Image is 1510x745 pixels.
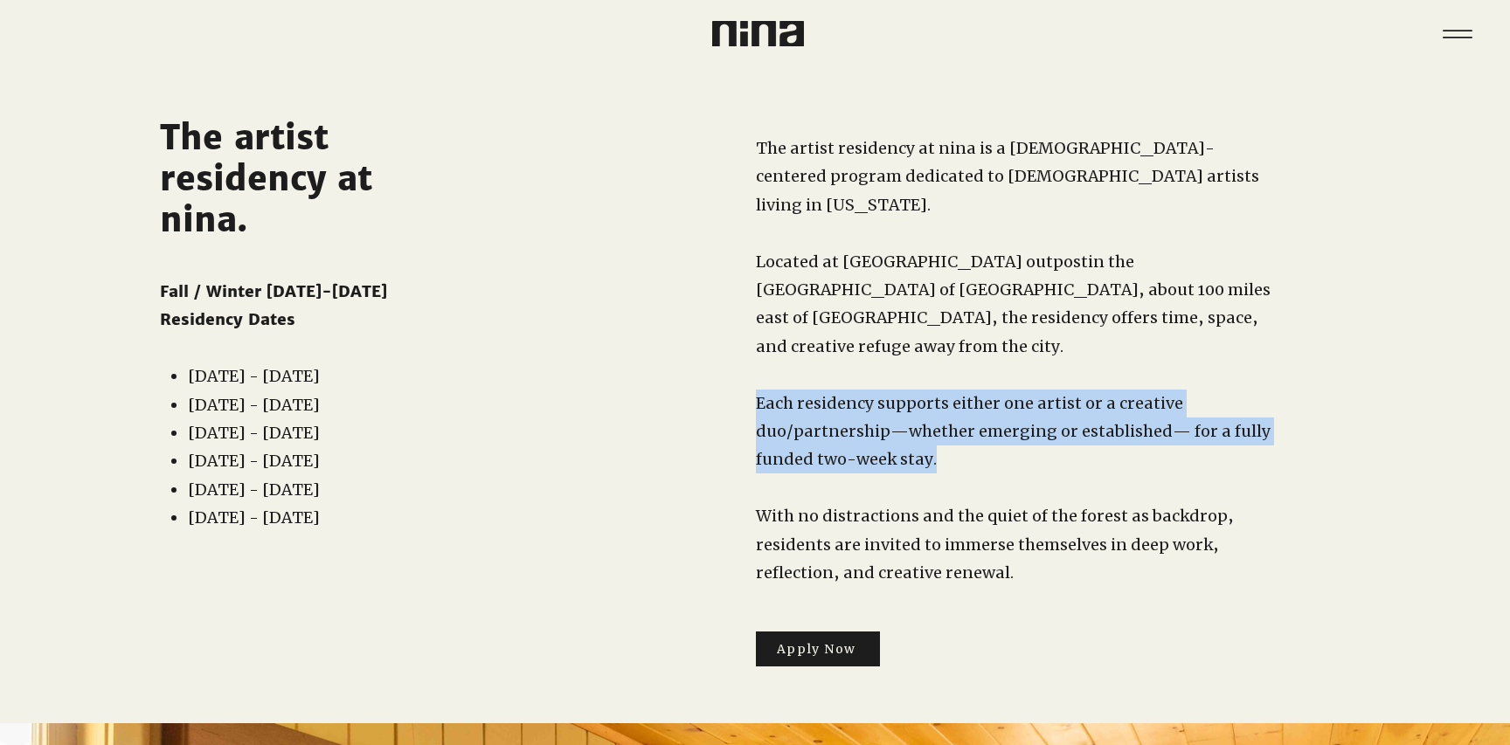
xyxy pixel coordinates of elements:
[756,631,880,666] a: Apply Now
[188,451,320,471] span: [DATE] - [DATE]
[756,138,1259,215] span: The artist residency at nina is a [DEMOGRAPHIC_DATA]-centered program dedicated to [DEMOGRAPHIC_D...
[188,507,320,528] span: [DATE] - [DATE]
[1430,7,1484,60] nav: Site
[188,395,320,415] span: [DATE] - [DATE]
[188,366,320,386] span: [DATE] - [DATE]
[756,252,1271,356] span: in the [GEOGRAPHIC_DATA] of [GEOGRAPHIC_DATA], about 100 miles east of [GEOGRAPHIC_DATA], the res...
[160,281,387,329] span: Fall / Winter [DATE]-[DATE] Residency Dates
[756,252,1088,272] span: Located at [GEOGRAPHIC_DATA] outpost
[756,393,1271,470] span: Each residency supports either one artist or a creative duo/partnership—whether emerging or estab...
[188,479,320,500] span: [DATE] - [DATE]
[188,423,320,443] span: [DATE] - [DATE]
[160,117,372,240] span: The artist residency at nina.
[1430,7,1484,60] button: Menu
[712,21,804,46] img: Nina Logo CMYK_Charcoal.png
[756,506,1234,583] span: With no distractions and the quiet of the forest as backdrop, residents are invited to immerse th...
[777,641,856,657] span: Apply Now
